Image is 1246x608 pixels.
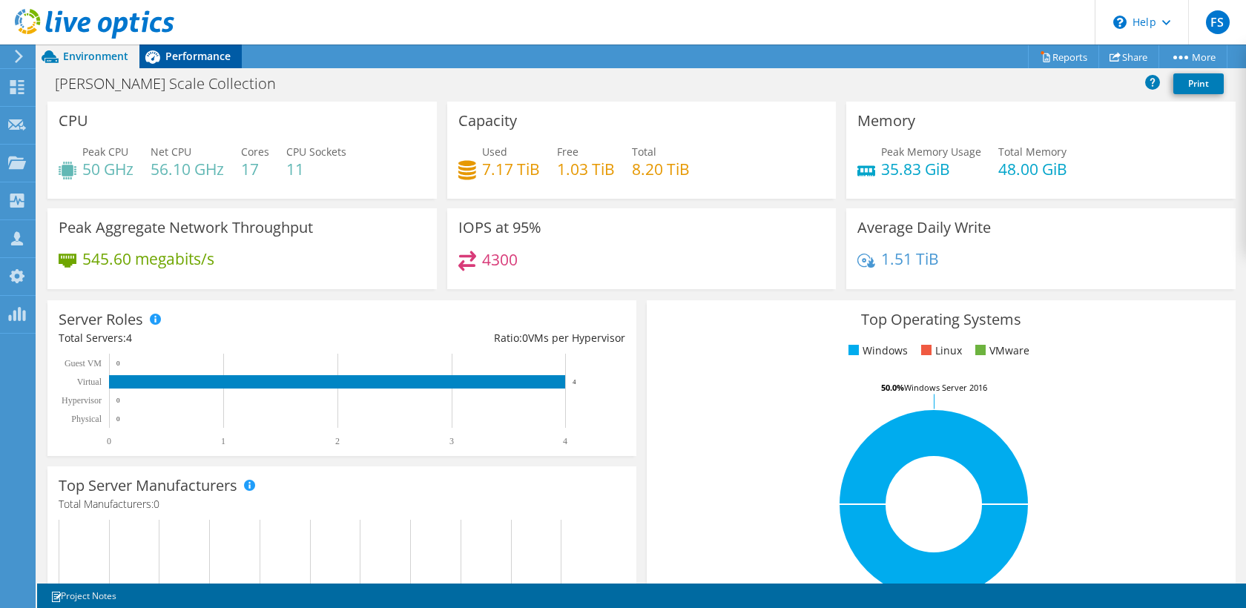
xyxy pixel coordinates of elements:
[557,161,615,177] h4: 1.03 TiB
[881,161,981,177] h4: 35.83 GiB
[917,343,962,359] li: Linux
[458,113,517,129] h3: Capacity
[59,219,313,236] h3: Peak Aggregate Network Throughput
[107,436,111,446] text: 0
[286,161,346,177] h4: 11
[1158,45,1227,68] a: More
[59,330,342,346] div: Total Servers:
[77,377,102,387] text: Virtual
[972,343,1029,359] li: VMware
[904,382,987,393] tspan: Windows Server 2016
[221,436,225,446] text: 1
[82,251,214,267] h4: 545.60 megabits/s
[573,378,576,386] text: 4
[65,358,102,369] text: Guest VM
[48,76,299,92] h1: [PERSON_NAME] Scale Collection
[1206,10,1230,34] span: FS
[286,145,346,159] span: CPU Sockets
[82,145,128,159] span: Peak CPU
[71,414,102,424] text: Physical
[482,251,518,268] h4: 4300
[59,496,625,512] h4: Total Manufacturers:
[998,145,1067,159] span: Total Memory
[1098,45,1159,68] a: Share
[82,161,133,177] h4: 50 GHz
[632,161,690,177] h4: 8.20 TiB
[845,343,908,359] li: Windows
[59,113,88,129] h3: CPU
[116,397,120,404] text: 0
[881,145,981,159] span: Peak Memory Usage
[482,145,507,159] span: Used
[482,161,540,177] h4: 7.17 TiB
[881,251,939,267] h4: 1.51 TiB
[449,436,454,446] text: 3
[151,145,191,159] span: Net CPU
[63,49,128,63] span: Environment
[116,415,120,423] text: 0
[335,436,340,446] text: 2
[658,311,1224,328] h3: Top Operating Systems
[557,145,578,159] span: Free
[857,219,991,236] h3: Average Daily Write
[40,586,127,605] a: Project Notes
[632,145,656,159] span: Total
[1173,73,1224,94] a: Print
[881,382,904,393] tspan: 50.0%
[59,478,237,494] h3: Top Server Manufacturers
[458,219,541,236] h3: IOPS at 95%
[59,311,143,328] h3: Server Roles
[62,395,102,406] text: Hypervisor
[165,49,231,63] span: Performance
[522,331,528,345] span: 0
[151,161,224,177] h4: 56.10 GHz
[116,360,120,367] text: 0
[563,436,567,446] text: 4
[857,113,915,129] h3: Memory
[1113,16,1127,29] svg: \n
[1028,45,1099,68] a: Reports
[998,161,1067,177] h4: 48.00 GiB
[241,161,269,177] h4: 17
[342,330,625,346] div: Ratio: VMs per Hypervisor
[241,145,269,159] span: Cores
[154,497,159,511] span: 0
[126,331,132,345] span: 4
